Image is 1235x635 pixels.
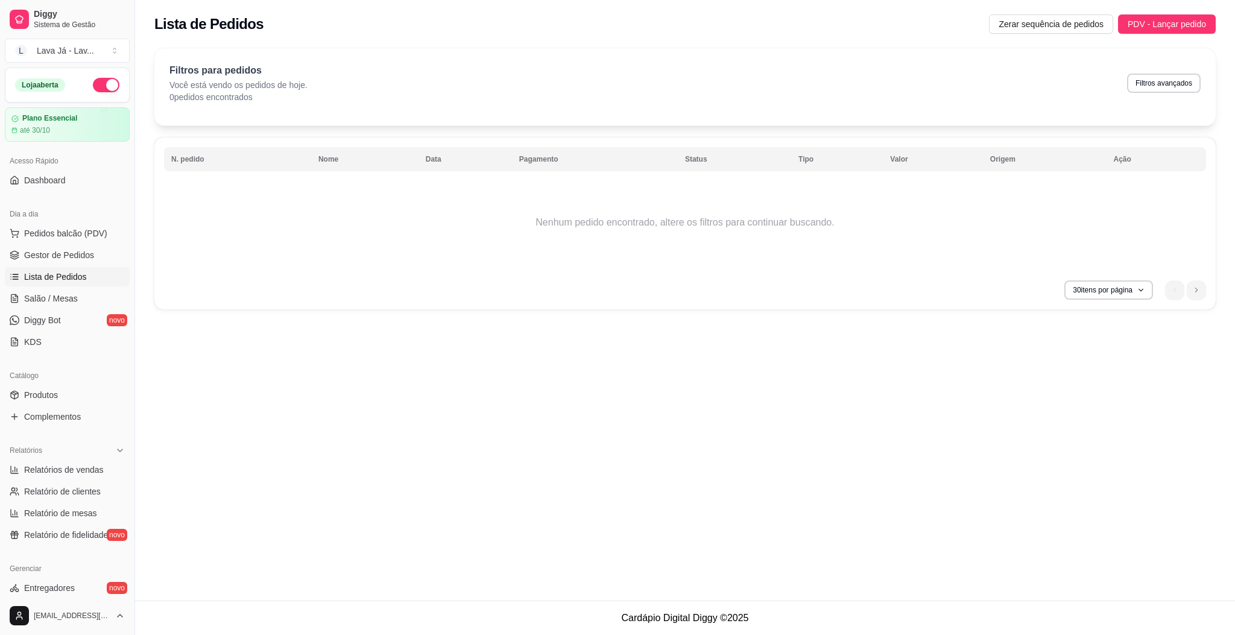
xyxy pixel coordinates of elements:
th: Status [678,147,791,171]
span: Relatório de mesas [24,507,97,519]
p: 0 pedidos encontrados [169,91,308,103]
th: Ação [1107,147,1206,171]
span: PDV - Lançar pedido [1128,17,1206,31]
div: Acesso Rápido [5,151,130,171]
article: até 30/10 [20,125,50,135]
div: Catálogo [5,366,130,385]
span: Zerar sequência de pedidos [999,17,1104,31]
a: Produtos [5,385,130,405]
span: L [15,45,27,57]
button: Alterar Status [93,78,119,92]
a: Diggy Botnovo [5,311,130,330]
div: Loja aberta [15,78,65,92]
button: PDV - Lançar pedido [1118,14,1216,34]
button: Filtros avançados [1127,74,1201,93]
button: 30itens por página [1064,280,1153,300]
th: Nome [311,147,419,171]
span: KDS [24,336,42,348]
span: Salão / Mesas [24,292,78,305]
button: Zerar sequência de pedidos [989,14,1113,34]
p: Filtros para pedidos [169,63,308,78]
th: Valor [883,147,982,171]
span: Complementos [24,411,81,423]
a: Dashboard [5,171,130,190]
th: Data [419,147,512,171]
a: Relatório de fidelidadenovo [5,525,130,545]
span: Diggy [34,9,125,20]
footer: Cardápio Digital Diggy © 2025 [135,601,1235,635]
a: Complementos [5,407,130,426]
button: [EMAIL_ADDRESS][DOMAIN_NAME] [5,601,130,630]
a: KDS [5,332,130,352]
div: Dia a dia [5,204,130,224]
div: Lava Já - Lav ... [37,45,94,57]
a: Lista de Pedidos [5,267,130,286]
article: Plano Essencial [22,114,77,123]
span: Relatórios [10,446,42,455]
li: next page button [1187,280,1206,300]
a: Salão / Mesas [5,289,130,308]
p: Você está vendo os pedidos de hoje. [169,79,308,91]
nav: pagination navigation [1159,274,1212,306]
span: Pedidos balcão (PDV) [24,227,107,239]
a: Relatório de clientes [5,482,130,501]
th: Origem [983,147,1107,171]
a: DiggySistema de Gestão [5,5,130,34]
span: Sistema de Gestão [34,20,125,30]
span: Relatórios de vendas [24,464,104,476]
span: [EMAIL_ADDRESS][DOMAIN_NAME] [34,611,110,621]
button: Select a team [5,39,130,63]
a: Plano Essencialaté 30/10 [5,107,130,142]
td: Nenhum pedido encontrado, altere os filtros para continuar buscando. [164,174,1206,271]
span: Lista de Pedidos [24,271,87,283]
th: Pagamento [512,147,678,171]
h2: Lista de Pedidos [154,14,264,34]
button: Pedidos balcão (PDV) [5,224,130,243]
a: Relatórios de vendas [5,460,130,479]
span: Gestor de Pedidos [24,249,94,261]
a: Relatório de mesas [5,504,130,523]
span: Dashboard [24,174,66,186]
span: Relatório de fidelidade [24,529,108,541]
span: Produtos [24,389,58,401]
span: Relatório de clientes [24,485,101,498]
span: Diggy Bot [24,314,61,326]
th: Tipo [791,147,883,171]
th: N. pedido [164,147,311,171]
a: Gestor de Pedidos [5,245,130,265]
div: Gerenciar [5,559,130,578]
a: Entregadoresnovo [5,578,130,598]
span: Entregadores [24,582,75,594]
